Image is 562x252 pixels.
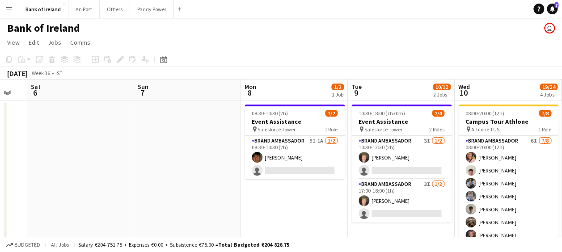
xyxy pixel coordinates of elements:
[539,110,551,117] span: 7/8
[351,105,452,223] app-job-card: 10:30-18:00 (7h30m)2/4Event Assistance Salesforce Tower2 RolesBrand Ambassador3I1/210:30-12:30 (2...
[351,136,452,179] app-card-role: Brand Ambassador3I1/210:30-12:30 (2h)[PERSON_NAME]
[49,241,71,248] span: All jobs
[245,118,345,126] h3: Event Assistance
[258,126,296,133] span: Salesforce Tower
[100,0,130,18] button: Others
[465,110,504,117] span: 08:00-20:00 (12h)
[364,126,402,133] span: Salesforce Tower
[433,91,450,98] div: 2 Jobs
[554,2,558,8] span: 7
[429,126,444,133] span: 2 Roles
[457,88,470,98] span: 10
[70,38,90,46] span: Comms
[18,0,68,18] button: Bank of Ireland
[547,4,558,14] a: 7
[332,91,343,98] div: 1 Job
[31,83,41,91] span: Sat
[540,84,558,90] span: 19/24
[78,241,289,248] div: Salary €204 751.75 + Expenses €0.00 + Subsistence €75.00 =
[252,110,288,117] span: 08:30-10:30 (2h)
[458,83,470,91] span: Wed
[243,88,256,98] span: 8
[538,126,551,133] span: 1 Role
[136,88,148,98] span: 7
[30,88,41,98] span: 6
[7,21,80,35] h1: Bank of Ireland
[7,38,20,46] span: View
[4,37,23,48] a: View
[432,110,444,117] span: 2/4
[218,241,289,248] span: Total Budgeted €204 826.75
[325,126,338,133] span: 1 Role
[458,105,558,237] app-job-card: 08:00-20:00 (12h)7/8Campus Tour Athlone Athlone TUS1 RoleBrand Ambassador6I7/808:00-20:00 (12h)[P...
[55,70,63,76] div: IST
[30,70,52,76] span: Week 36
[458,118,558,126] h3: Campus Tour Athlone
[68,0,100,18] button: An Post
[351,118,452,126] h3: Event Assistance
[25,37,42,48] a: Edit
[29,38,39,46] span: Edit
[130,0,174,18] button: Paddy Power
[138,83,148,91] span: Sun
[245,136,345,179] app-card-role: Brand Ambassador5I1A1/208:30-10:30 (2h)[PERSON_NAME]
[325,110,338,117] span: 1/2
[48,38,61,46] span: Jobs
[433,84,451,90] span: 10/12
[471,126,499,133] span: Athlone TUS
[544,23,555,34] app-user-avatar: Katie Shovlin
[540,91,557,98] div: 4 Jobs
[351,83,362,91] span: Tue
[67,37,94,48] a: Comms
[245,83,256,91] span: Mon
[245,105,345,179] app-job-card: 08:30-10:30 (2h)1/2Event Assistance Salesforce Tower1 RoleBrand Ambassador5I1A1/208:30-10:30 (2h)...
[4,240,42,250] button: Budgeted
[350,88,362,98] span: 9
[44,37,65,48] a: Jobs
[14,242,40,248] span: Budgeted
[331,84,344,90] span: 1/2
[7,69,28,78] div: [DATE]
[351,179,452,223] app-card-role: Brand Ambassador3I1/217:00-18:00 (1h)[PERSON_NAME]
[359,110,405,117] span: 10:30-18:00 (7h30m)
